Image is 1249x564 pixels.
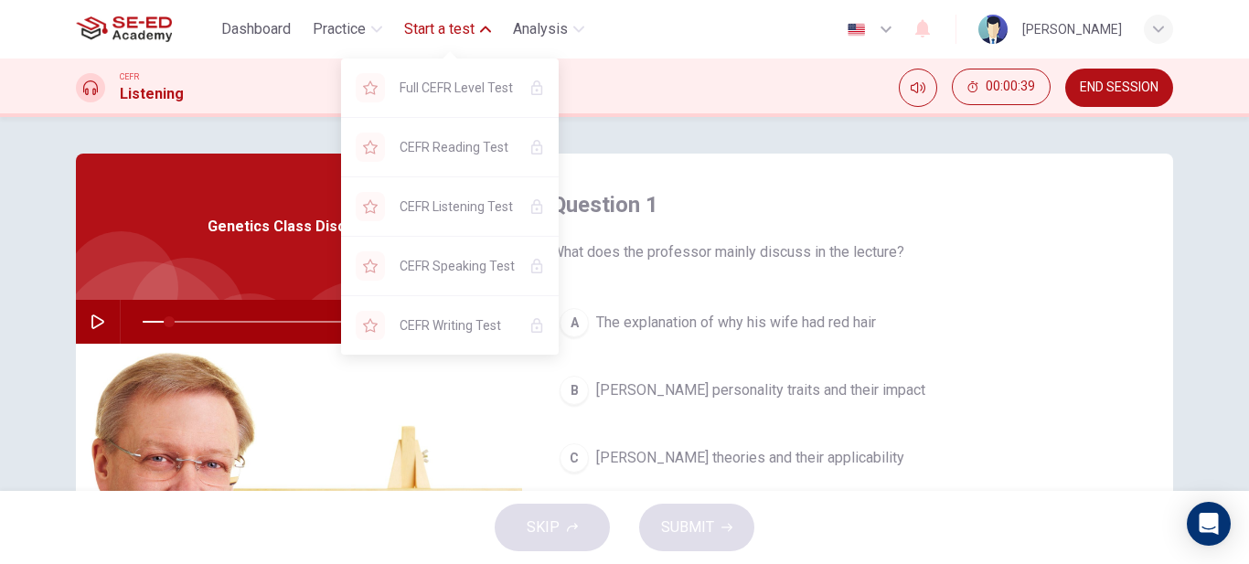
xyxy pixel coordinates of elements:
[1080,80,1158,95] span: END SESSION
[341,59,559,117] div: YOU NEED A LICENSE TO ACCESS THIS CONTENT
[506,13,592,46] button: Analysis
[397,13,498,46] button: Start a test
[596,312,876,334] span: The explanation of why his wife had red hair
[120,70,139,83] span: CEFR
[400,77,515,99] span: Full CEFR Level Test
[1022,18,1122,40] div: [PERSON_NAME]
[341,118,559,176] div: YOU NEED A LICENSE TO ACCESS THIS CONTENT
[551,435,1144,481] button: C[PERSON_NAME] theories and their applicability
[214,13,298,46] button: Dashboard
[221,18,291,40] span: Dashboard
[560,308,589,337] div: A
[1065,69,1173,107] button: END SESSION
[76,11,214,48] a: SE-ED Academy logo
[551,190,1144,219] h4: Question 1
[76,11,172,48] img: SE-ED Academy logo
[978,15,1008,44] img: Profile picture
[551,367,1144,413] button: B[PERSON_NAME] personality traits and their impact
[400,196,515,218] span: CEFR Listening Test
[952,69,1051,105] button: 00:00:39
[305,13,390,46] button: Practice
[596,379,925,401] span: [PERSON_NAME] personality traits and their impact
[404,18,475,40] span: Start a test
[560,443,589,473] div: C
[845,23,868,37] img: en
[120,83,184,105] h1: Listening
[1187,502,1231,546] div: Open Intercom Messenger
[596,447,904,469] span: [PERSON_NAME] theories and their applicability
[551,300,1144,346] button: AThe explanation of why his wife had red hair
[400,255,515,277] span: CEFR Speaking Test
[560,376,589,405] div: B
[551,241,1144,263] span: What does the professor mainly discuss in the lecture?
[513,18,568,40] span: Analysis
[313,18,366,40] span: Practice
[208,216,391,238] span: Genetics Class Discussion
[341,296,559,355] div: YOU NEED A LICENSE TO ACCESS THIS CONTENT
[341,237,559,295] div: YOU NEED A LICENSE TO ACCESS THIS CONTENT
[952,69,1051,107] div: Hide
[986,80,1035,94] span: 00:00:39
[400,136,515,158] span: CEFR Reading Test
[899,69,937,107] div: Mute
[400,314,515,336] span: CEFR Writing Test
[341,177,559,236] div: YOU NEED A LICENSE TO ACCESS THIS CONTENT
